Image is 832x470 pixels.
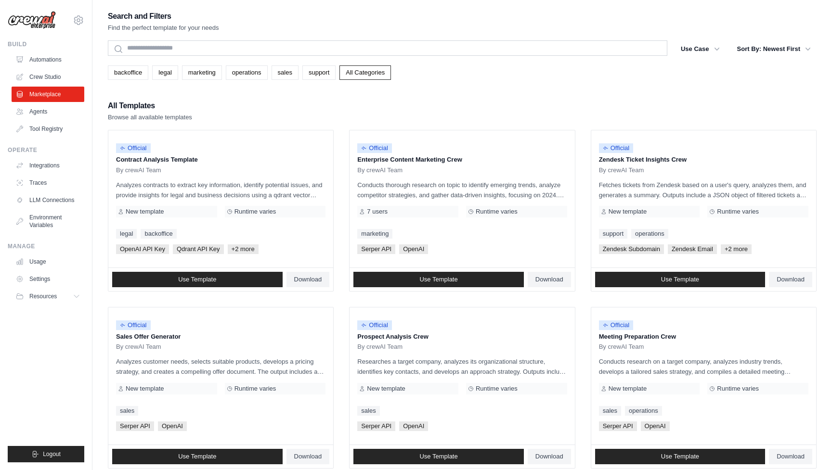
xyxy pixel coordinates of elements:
a: Usage [12,254,84,269]
span: New template [126,208,164,216]
span: By crewAI Team [116,166,161,174]
p: Conducts thorough research on topic to identify emerging trends, analyze competitor strategies, a... [357,180,567,200]
a: Download [528,272,571,287]
a: Traces [12,175,84,191]
a: Integrations [12,158,84,173]
a: LLM Connections [12,192,84,208]
a: Use Template [112,449,283,464]
span: Download [535,453,563,460]
a: Use Template [112,272,283,287]
span: Use Template [178,453,216,460]
span: OpenAI [158,421,187,431]
button: Sort By: Newest First [731,40,817,58]
p: Conducts research on a target company, analyzes industry trends, develops a tailored sales strate... [599,356,808,377]
a: sales [272,65,299,80]
span: By crewAI Team [116,343,161,351]
p: Enterprise Content Marketing Crew [357,155,567,165]
a: Download [286,272,330,287]
a: backoffice [108,65,148,80]
span: Resources [29,292,57,300]
a: Download [286,449,330,464]
button: Logout [8,446,84,462]
span: Runtime varies [476,208,518,216]
button: Use Case [675,40,726,58]
a: Download [769,272,812,287]
a: sales [357,406,379,416]
span: By crewAI Team [357,166,403,174]
span: Download [777,453,805,460]
span: Zendesk Email [668,244,717,254]
div: Build [8,40,84,48]
span: New template [126,385,164,393]
span: Use Template [661,453,699,460]
span: By crewAI Team [599,166,644,174]
span: Serper API [116,421,154,431]
span: New template [367,385,405,393]
a: marketing [357,229,392,239]
span: OpenAI API Key [116,244,169,254]
button: Resources [12,289,84,304]
p: Browse all available templates [108,113,192,122]
span: OpenAI [399,421,428,431]
a: Marketplace [12,87,84,102]
p: Find the perfect template for your needs [108,23,219,33]
a: Environment Variables [12,210,84,233]
span: Qdrant API Key [173,244,224,254]
span: Official [599,143,634,153]
span: Use Template [419,276,457,283]
a: legal [116,229,137,239]
a: Crew Studio [12,69,84,85]
a: backoffice [141,229,176,239]
span: OpenAI [399,244,428,254]
p: Sales Offer Generator [116,332,325,342]
span: Download [777,276,805,283]
a: Use Template [595,272,766,287]
p: Researches a target company, analyzes its organizational structure, identifies key contacts, and ... [357,356,567,377]
span: +2 more [721,244,752,254]
span: Official [116,143,151,153]
h2: Search and Filters [108,10,219,23]
span: OpenAI [641,421,670,431]
span: Use Template [661,276,699,283]
span: Zendesk Subdomain [599,244,664,254]
a: Use Template [353,449,524,464]
a: support [302,65,336,80]
a: sales [116,406,138,416]
a: Use Template [595,449,766,464]
p: Prospect Analysis Crew [357,332,567,342]
p: Analyzes contracts to extract key information, identify potential issues, and provide insights fo... [116,180,325,200]
p: Analyzes customer needs, selects suitable products, develops a pricing strategy, and creates a co... [116,356,325,377]
span: 7 users [367,208,388,216]
div: Operate [8,146,84,154]
span: Runtime varies [234,385,276,393]
span: New template [609,208,647,216]
span: +2 more [228,244,259,254]
a: operations [226,65,268,80]
a: Download [769,449,812,464]
span: Runtime varies [717,385,759,393]
span: Download [294,276,322,283]
a: Automations [12,52,84,67]
span: Official [357,143,392,153]
span: Official [116,320,151,330]
h2: All Templates [108,99,192,113]
a: operations [631,229,668,239]
span: Runtime varies [717,208,759,216]
span: Official [357,320,392,330]
p: Fetches tickets from Zendesk based on a user's query, analyzes them, and generates a summary. Out... [599,180,808,200]
span: Serper API [599,421,637,431]
span: By crewAI Team [357,343,403,351]
img: Logo [8,11,56,29]
span: Use Template [178,276,216,283]
div: Manage [8,242,84,250]
span: Official [599,320,634,330]
a: Tool Registry [12,121,84,137]
a: All Categories [339,65,391,80]
span: Use Template [419,453,457,460]
span: Logout [43,450,61,458]
a: support [599,229,627,239]
a: Settings [12,271,84,287]
span: Download [535,276,563,283]
p: Meeting Preparation Crew [599,332,808,342]
a: Download [528,449,571,464]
